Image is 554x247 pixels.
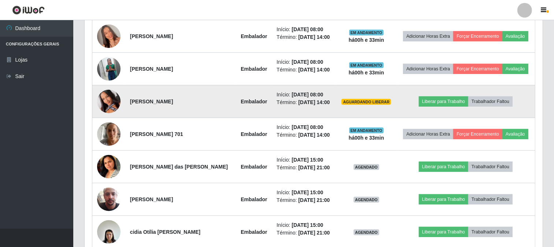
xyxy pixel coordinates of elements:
span: AGUARDANDO LIBERAR [341,99,391,105]
li: Término: [277,33,332,41]
li: Término: [277,229,332,237]
span: AGENDADO [354,229,379,235]
li: Término: [277,66,332,74]
strong: [PERSON_NAME] [130,33,173,39]
li: Início: [277,221,332,229]
li: Início: [277,156,332,164]
button: Liberar para Trabalho [419,194,468,204]
time: [DATE] 08:00 [292,59,323,65]
button: Liberar para Trabalho [419,96,468,107]
span: AGENDADO [354,164,379,170]
button: Forçar Encerramento [453,129,502,139]
button: Avaliação [502,31,528,41]
strong: Embalador [241,66,267,72]
img: 1747137437507.jpeg [97,75,121,128]
li: Término: [277,99,332,106]
button: Trabalhador Faltou [468,194,513,204]
button: Adicionar Horas Extra [403,129,453,139]
strong: Embalador [241,164,267,170]
span: EM ANDAMENTO [349,30,384,36]
span: EM ANDAMENTO [349,62,384,68]
span: EM ANDAMENTO [349,128,384,133]
button: Trabalhador Faltou [468,162,513,172]
li: Término: [277,164,332,172]
strong: [PERSON_NAME] 701 [130,131,183,137]
time: [DATE] 14:00 [298,132,330,138]
time: [DATE] 14:00 [298,67,330,73]
strong: Embalador [241,196,267,202]
li: Início: [277,58,332,66]
time: [DATE] 15:00 [292,157,323,163]
li: Início: [277,91,332,99]
img: 1751455620559.jpeg [97,15,121,57]
img: 1751910512075.jpeg [97,118,121,150]
button: Trabalhador Faltou [468,96,513,107]
time: [DATE] 08:00 [292,124,323,130]
span: AGENDADO [354,197,379,203]
li: Término: [277,196,332,204]
li: Início: [277,123,332,131]
time: [DATE] 08:00 [292,92,323,97]
strong: há 00 h e 33 min [349,37,384,43]
strong: [PERSON_NAME] das [PERSON_NAME] [130,164,228,170]
time: [DATE] 14:00 [298,34,330,40]
button: Adicionar Horas Extra [403,64,453,74]
button: Liberar para Trabalho [419,227,468,237]
li: Término: [277,131,332,139]
strong: cidia Otília [PERSON_NAME] [130,229,200,235]
strong: [PERSON_NAME] [130,196,173,202]
time: [DATE] 15:00 [292,222,323,228]
time: [DATE] 21:00 [298,165,330,170]
img: 1745843945427.jpeg [97,178,121,220]
strong: Embalador [241,99,267,104]
time: [DATE] 14:00 [298,99,330,105]
strong: [PERSON_NAME] [130,99,173,104]
img: 1734471784687.jpeg [97,54,121,84]
strong: Embalador [241,131,267,137]
strong: Embalador [241,229,267,235]
time: [DATE] 21:00 [298,197,330,203]
button: Avaliação [502,64,528,74]
img: CoreUI Logo [12,5,45,15]
button: Liberar para Trabalho [419,162,468,172]
button: Forçar Encerramento [453,64,502,74]
time: [DATE] 21:00 [298,230,330,236]
button: Avaliação [502,129,528,139]
li: Início: [277,26,332,33]
strong: [PERSON_NAME] [130,66,173,72]
img: 1672880944007.jpeg [97,144,121,189]
button: Trabalhador Faltou [468,227,513,237]
button: Adicionar Horas Extra [403,31,453,41]
strong: Embalador [241,33,267,39]
strong: há 00 h e 33 min [349,135,384,141]
li: Início: [277,189,332,196]
button: Forçar Encerramento [453,31,502,41]
time: [DATE] 08:00 [292,26,323,32]
time: [DATE] 15:00 [292,189,323,195]
strong: há 00 h e 33 min [349,70,384,75]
